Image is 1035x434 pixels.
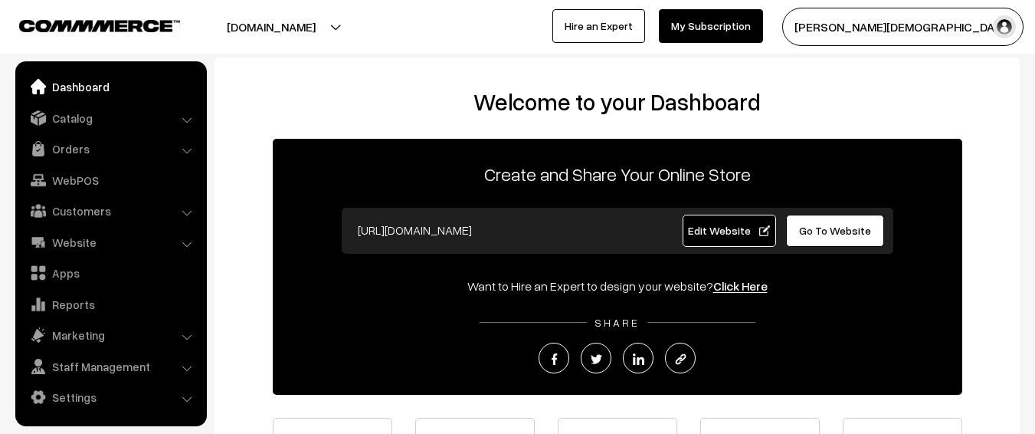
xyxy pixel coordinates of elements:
[230,88,1004,116] h2: Welcome to your Dashboard
[19,197,201,225] a: Customers
[173,8,369,46] button: [DOMAIN_NAME]
[19,259,201,287] a: Apps
[273,160,962,188] p: Create and Share Your Online Store
[993,15,1016,38] img: user
[19,353,201,380] a: Staff Management
[683,215,776,247] a: Edit Website
[19,135,201,163] a: Orders
[19,166,201,194] a: WebPOS
[587,316,647,329] span: SHARE
[688,224,770,237] span: Edit Website
[19,15,153,34] a: COMMMERCE
[19,291,201,318] a: Reports
[659,9,763,43] a: My Subscription
[19,229,201,256] a: Website
[19,383,201,411] a: Settings
[19,20,180,31] img: COMMMERCE
[799,224,871,237] span: Go To Website
[552,9,645,43] a: Hire an Expert
[19,73,201,100] a: Dashboard
[713,278,768,294] a: Click Here
[19,321,201,349] a: Marketing
[19,104,201,132] a: Catalog
[786,215,885,247] a: Go To Website
[273,277,962,295] div: Want to Hire an Expert to design your website?
[782,8,1024,46] button: [PERSON_NAME][DEMOGRAPHIC_DATA]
